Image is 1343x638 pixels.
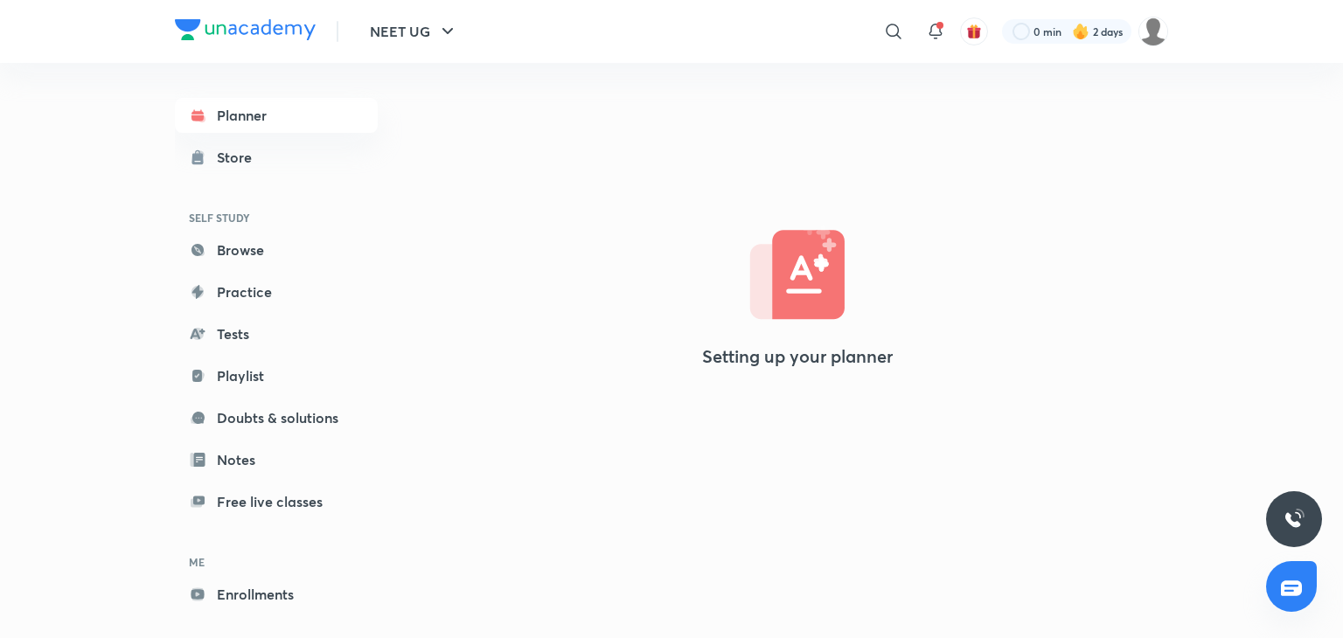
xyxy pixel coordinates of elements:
[175,358,378,393] a: Playlist
[1072,23,1089,40] img: streak
[175,140,378,175] a: Store
[1138,17,1168,46] img: Tanya Kumari
[175,19,316,40] img: Company Logo
[966,24,982,39] img: avatar
[1284,509,1305,530] img: ttu
[175,203,378,232] h6: SELF STUDY
[175,316,378,351] a: Tests
[175,442,378,477] a: Notes
[359,14,469,49] button: NEET UG
[702,346,893,367] h4: Setting up your planner
[175,19,316,45] a: Company Logo
[175,577,378,612] a: Enrollments
[217,147,262,168] div: Store
[175,400,378,435] a: Doubts & solutions
[175,547,378,577] h6: ME
[175,232,378,267] a: Browse
[960,17,988,45] button: avatar
[175,484,378,519] a: Free live classes
[175,274,378,309] a: Practice
[175,98,378,133] a: Planner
